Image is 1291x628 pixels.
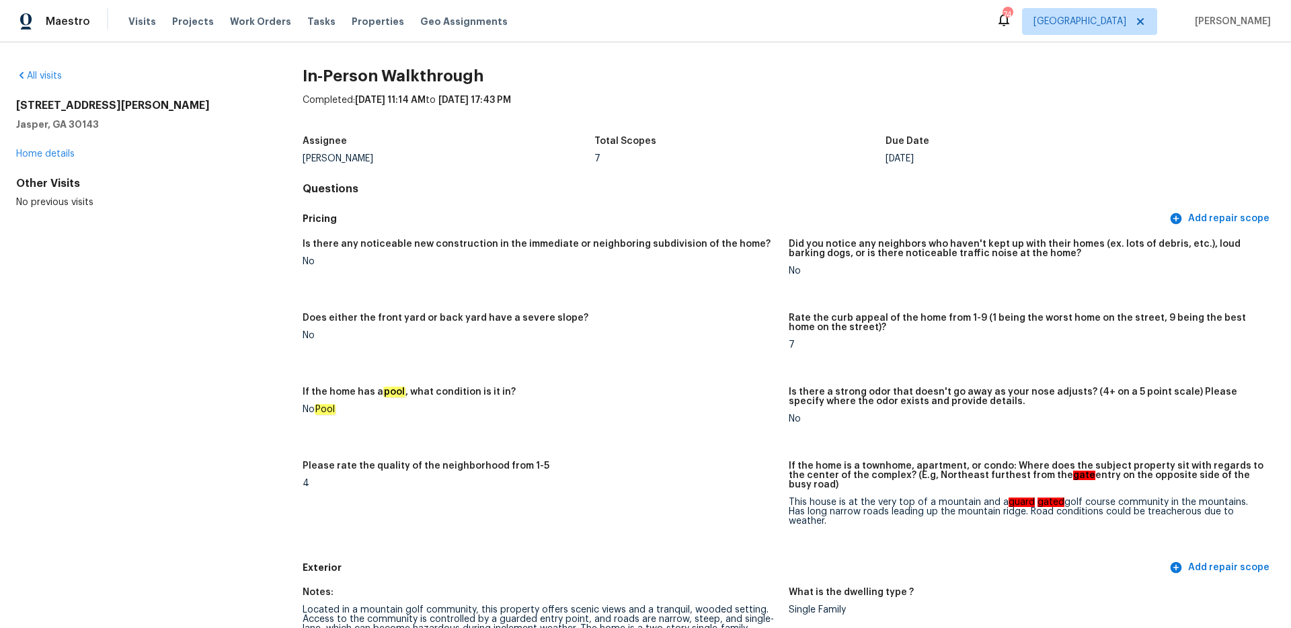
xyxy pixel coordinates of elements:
[438,95,511,105] span: [DATE] 17:43 PM
[16,118,260,131] h5: Jasper, GA 30143
[303,136,347,146] h5: Assignee
[789,498,1264,526] div: This house is at the very top of a mountain and a golf course community in the mountains. Has lon...
[303,257,778,266] div: No
[172,15,214,28] span: Projects
[303,561,1167,575] h5: Exterior
[594,136,656,146] h5: Total Scopes
[303,588,334,597] h5: Notes:
[1189,15,1271,28] span: [PERSON_NAME]
[16,149,75,159] a: Home details
[1167,206,1275,231] button: Add repair scope
[303,93,1275,128] div: Completed: to
[303,212,1167,226] h5: Pricing
[420,15,508,28] span: Geo Assignments
[1003,8,1012,22] div: 74
[789,414,1264,424] div: No
[1172,559,1269,576] span: Add repair scope
[303,479,778,488] div: 4
[230,15,291,28] span: Work Orders
[1033,15,1126,28] span: [GEOGRAPHIC_DATA]
[789,605,1264,615] div: Single Family
[789,340,1264,350] div: 7
[789,588,914,597] h5: What is the dwelling type ?
[594,154,886,163] div: 7
[307,17,336,26] span: Tasks
[303,154,594,163] div: [PERSON_NAME]
[886,136,929,146] h5: Due Date
[315,404,336,415] em: Pool
[383,387,405,397] em: pool
[303,461,549,471] h5: Please rate the quality of the neighborhood from 1-5
[46,15,90,28] span: Maestro
[303,182,1275,196] h4: Questions
[303,313,588,323] h5: Does either the front yard or back yard have a severe slope?
[1172,210,1269,227] span: Add repair scope
[16,99,260,112] h2: [STREET_ADDRESS][PERSON_NAME]
[789,266,1264,276] div: No
[303,405,778,414] div: No
[1038,498,1064,507] em: gated
[16,71,62,81] a: All visits
[355,95,426,105] span: [DATE] 11:14 AM
[789,461,1264,489] h5: If the home is a townhome, apartment, or condo: Where does the subject property sit with regards ...
[1009,498,1035,507] em: guard
[789,313,1264,332] h5: Rate the curb appeal of the home from 1-9 (1 being the worst home on the street, 9 being the best...
[303,387,516,397] h5: If the home has a , what condition is it in?
[16,177,260,190] div: Other Visits
[303,69,1275,83] h2: In-Person Walkthrough
[789,239,1264,258] h5: Did you notice any neighbors who haven't kept up with their homes (ex. lots of debris, etc.), lou...
[789,387,1264,406] h5: Is there a strong odor that doesn't go away as your nose adjusts? (4+ on a 5 point scale) Please ...
[303,331,778,340] div: No
[128,15,156,28] span: Visits
[303,239,771,249] h5: Is there any noticeable new construction in the immediate or neighboring subdivision of the home?
[352,15,404,28] span: Properties
[1073,471,1095,480] em: gate
[1167,555,1275,580] button: Add repair scope
[886,154,1177,163] div: [DATE]
[16,198,93,207] span: No previous visits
